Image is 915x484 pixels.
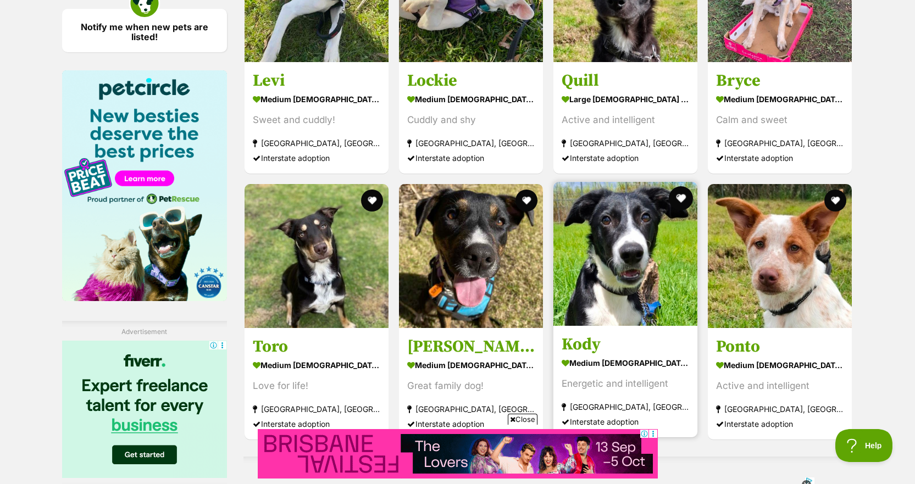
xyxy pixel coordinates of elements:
[62,341,227,478] iframe: Advertisement
[835,429,893,462] iframe: Help Scout Beacon - Open
[407,357,535,372] strong: medium [DEMOGRAPHIC_DATA] Dog
[407,70,535,91] h3: Lockie
[62,70,227,301] img: Pet Circle promo banner
[716,151,844,165] div: Interstate adoption
[253,401,380,416] strong: [GEOGRAPHIC_DATA], [GEOGRAPHIC_DATA]
[669,186,693,210] button: favourite
[716,401,844,416] strong: [GEOGRAPHIC_DATA], [GEOGRAPHIC_DATA]
[708,62,852,174] a: Bryce medium [DEMOGRAPHIC_DATA] Dog Calm and sweet [GEOGRAPHIC_DATA], [GEOGRAPHIC_DATA] Interstat...
[407,136,535,151] strong: [GEOGRAPHIC_DATA], [GEOGRAPHIC_DATA]
[407,113,535,127] div: Cuddly and shy
[562,333,689,354] h3: Kody
[245,327,389,439] a: Toro medium [DEMOGRAPHIC_DATA] Dog Love for life! [GEOGRAPHIC_DATA], [GEOGRAPHIC_DATA] Interstate...
[716,136,844,151] strong: [GEOGRAPHIC_DATA], [GEOGRAPHIC_DATA]
[825,190,847,212] button: favourite
[562,399,689,414] strong: [GEOGRAPHIC_DATA], [GEOGRAPHIC_DATA]
[716,378,844,393] div: Active and intelligent
[716,357,844,372] strong: medium [DEMOGRAPHIC_DATA] Dog
[407,378,535,393] div: Great family dog!
[553,182,697,326] img: Kody - Border Collie Dog
[253,416,380,431] div: Interstate adoption
[253,151,380,165] div: Interstate adoption
[253,91,380,107] strong: medium [DEMOGRAPHIC_DATA] Dog
[62,9,227,52] a: Notify me when new pets are listed!
[399,184,543,328] img: Myles - Staffordshire Bull Terrier Dog
[407,401,535,416] strong: [GEOGRAPHIC_DATA], [GEOGRAPHIC_DATA]
[399,327,543,439] a: [PERSON_NAME] medium [DEMOGRAPHIC_DATA] Dog Great family dog! [GEOGRAPHIC_DATA], [GEOGRAPHIC_DATA...
[253,70,380,91] h3: Levi
[361,190,383,212] button: favourite
[399,62,543,174] a: Lockie medium [DEMOGRAPHIC_DATA] Dog Cuddly and shy [GEOGRAPHIC_DATA], [GEOGRAPHIC_DATA] Intersta...
[562,376,689,391] div: Energetic and intelligent
[515,190,537,212] button: favourite
[245,184,389,328] img: Toro - Australian Kelpie Dog
[253,336,380,357] h3: Toro
[716,113,844,127] div: Calm and sweet
[253,136,380,151] strong: [GEOGRAPHIC_DATA], [GEOGRAPHIC_DATA]
[716,336,844,357] h3: Ponto
[708,327,852,439] a: Ponto medium [DEMOGRAPHIC_DATA] Dog Active and intelligent [GEOGRAPHIC_DATA], [GEOGRAPHIC_DATA] I...
[716,416,844,431] div: Interstate adoption
[407,91,535,107] strong: medium [DEMOGRAPHIC_DATA] Dog
[716,70,844,91] h3: Bryce
[245,62,389,174] a: Levi medium [DEMOGRAPHIC_DATA] Dog Sweet and cuddly! [GEOGRAPHIC_DATA], [GEOGRAPHIC_DATA] Interst...
[407,416,535,431] div: Interstate adoption
[407,336,535,357] h3: [PERSON_NAME]
[253,378,380,393] div: Love for life!
[716,91,844,107] strong: medium [DEMOGRAPHIC_DATA] Dog
[562,354,689,370] strong: medium [DEMOGRAPHIC_DATA] Dog
[562,151,689,165] div: Interstate adoption
[562,113,689,127] div: Active and intelligent
[562,414,689,429] div: Interstate adoption
[562,136,689,151] strong: [GEOGRAPHIC_DATA], [GEOGRAPHIC_DATA]
[553,325,697,437] a: Kody medium [DEMOGRAPHIC_DATA] Dog Energetic and intelligent [GEOGRAPHIC_DATA], [GEOGRAPHIC_DATA]...
[253,357,380,372] strong: medium [DEMOGRAPHIC_DATA] Dog
[253,113,380,127] div: Sweet and cuddly!
[258,429,658,479] iframe: Advertisement
[407,151,535,165] div: Interstate adoption
[562,91,689,107] strong: large [DEMOGRAPHIC_DATA] Dog
[708,184,852,328] img: Ponto - Australian Cattle Dog
[562,70,689,91] h3: Quill
[553,62,697,174] a: Quill large [DEMOGRAPHIC_DATA] Dog Active and intelligent [GEOGRAPHIC_DATA], [GEOGRAPHIC_DATA] In...
[508,414,537,425] span: Close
